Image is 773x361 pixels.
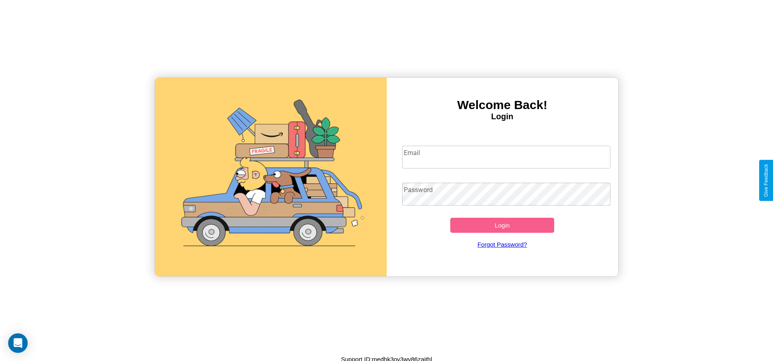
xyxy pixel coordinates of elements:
[8,333,28,353] div: Open Intercom Messenger
[155,78,386,276] img: gif
[763,164,769,197] div: Give Feedback
[450,218,555,233] button: Login
[387,112,618,121] h4: Login
[398,233,606,256] a: Forgot Password?
[387,98,618,112] h3: Welcome Back!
